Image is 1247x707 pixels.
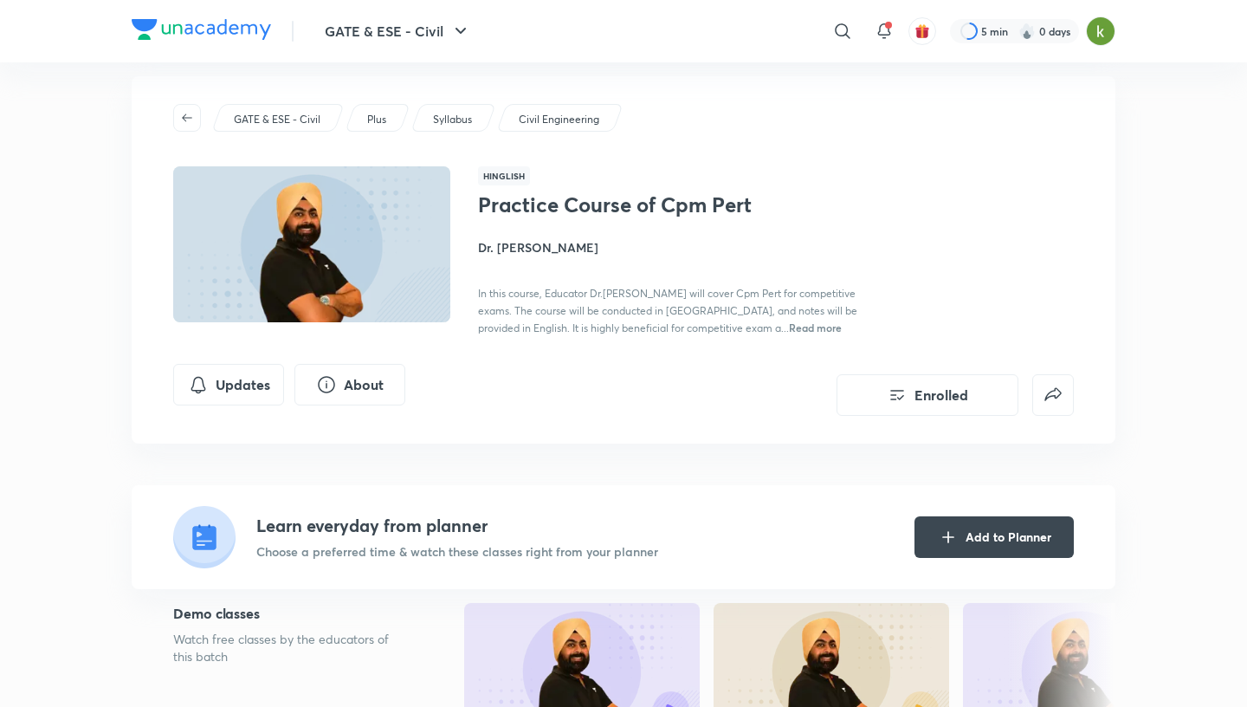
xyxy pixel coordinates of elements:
[365,112,390,127] a: Plus
[1032,374,1074,416] button: false
[908,17,936,45] button: avatar
[478,166,530,185] span: Hinglish
[837,374,1018,416] button: Enrolled
[519,112,599,127] p: Civil Engineering
[173,631,409,665] p: Watch free classes by the educators of this batch
[132,19,271,40] img: Company Logo
[367,112,386,127] p: Plus
[1018,23,1036,40] img: streak
[516,112,603,127] a: Civil Engineering
[1086,16,1115,46] img: Piyush raj
[173,364,284,405] button: Updates
[478,192,761,217] h1: Practice Course of Cpm Pert
[256,513,658,539] h4: Learn everyday from planner
[433,112,472,127] p: Syllabus
[314,14,481,49] button: GATE & ESE - Civil
[132,19,271,44] a: Company Logo
[171,165,453,324] img: Thumbnail
[294,364,405,405] button: About
[478,238,866,256] h4: Dr. [PERSON_NAME]
[173,603,409,624] h5: Demo classes
[256,542,658,561] p: Choose a preferred time & watch these classes right from your planner
[789,321,842,334] span: Read more
[478,287,857,334] span: In this course, Educator Dr.[PERSON_NAME] will cover Cpm Pert for competitive exams. The course w...
[914,516,1074,558] button: Add to Planner
[430,112,475,127] a: Syllabus
[914,23,930,39] img: avatar
[234,112,320,127] p: GATE & ESE - Civil
[231,112,324,127] a: GATE & ESE - Civil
